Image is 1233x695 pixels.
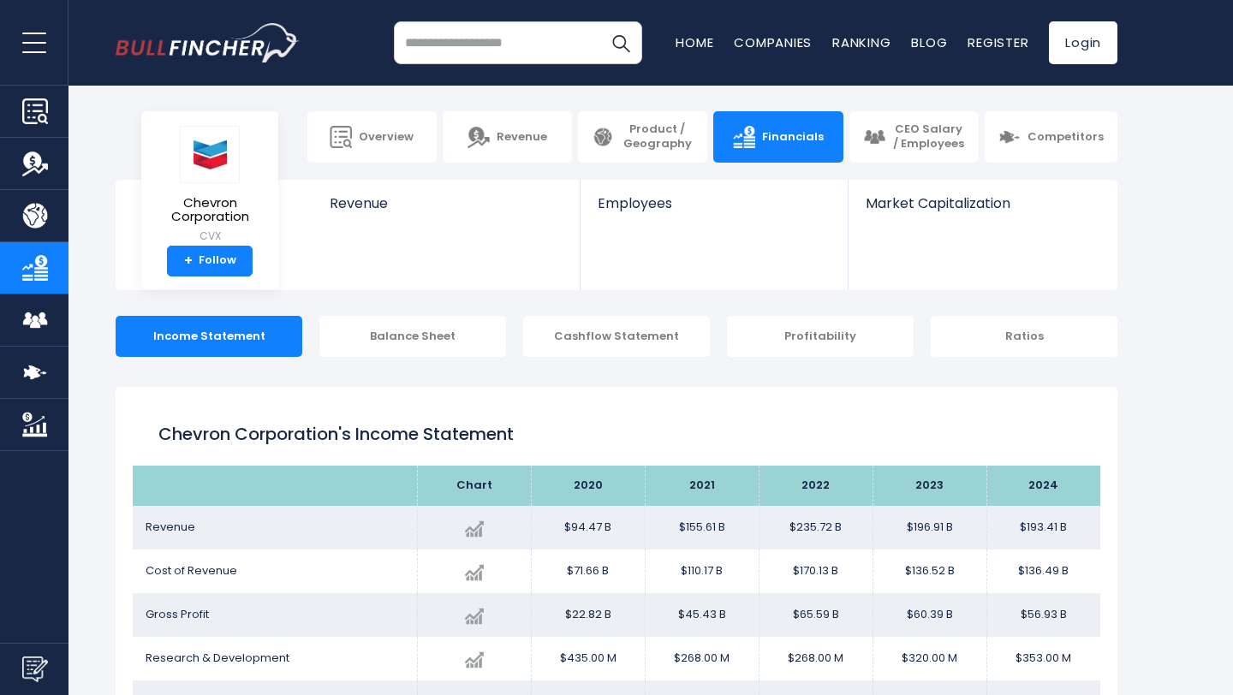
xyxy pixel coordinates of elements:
[873,593,986,637] td: $60.39 B
[359,130,414,145] span: Overview
[116,23,300,62] img: bullfincher logo
[676,33,713,51] a: Home
[727,316,914,357] div: Profitability
[146,562,237,579] span: Cost of Revenue
[762,130,824,145] span: Financials
[307,111,437,163] a: Overview
[873,549,986,593] td: $136.52 B
[1027,130,1104,145] span: Competitors
[986,549,1100,593] td: $136.49 B
[892,122,965,151] span: CEO Salary / Employees
[319,316,506,357] div: Balance Sheet
[986,506,1100,549] td: $193.41 B
[146,519,195,535] span: Revenue
[986,637,1100,680] td: $353.00 M
[759,593,873,637] td: $65.59 B
[146,606,209,622] span: Gross Profit
[759,637,873,680] td: $268.00 M
[155,229,265,244] small: CVX
[154,125,265,246] a: Chevron Corporation CVX
[155,196,265,224] span: Chevron Corporation
[621,122,694,151] span: Product / Geography
[497,130,547,145] span: Revenue
[578,111,707,163] a: Product / Geography
[645,466,759,506] th: 2021
[167,246,253,276] a: +Follow
[443,111,572,163] a: Revenue
[645,549,759,593] td: $110.17 B
[866,195,1099,211] span: Market Capitalization
[873,506,986,549] td: $196.91 B
[931,316,1117,357] div: Ratios
[531,549,645,593] td: $71.66 B
[873,637,986,680] td: $320.00 M
[1049,21,1117,64] a: Login
[873,466,986,506] th: 2023
[645,506,759,549] td: $155.61 B
[531,637,645,680] td: $435.00 M
[849,111,979,163] a: CEO Salary / Employees
[985,111,1117,163] a: Competitors
[599,21,642,64] button: Search
[968,33,1028,51] a: Register
[986,466,1100,506] th: 2024
[531,506,645,549] td: $94.47 B
[713,111,843,163] a: Financials
[581,180,847,241] a: Employees
[531,593,645,637] td: $22.82 B
[832,33,890,51] a: Ranking
[330,195,563,211] span: Revenue
[523,316,710,357] div: Cashflow Statement
[116,316,302,357] div: Income Statement
[184,253,193,269] strong: +
[759,466,873,506] th: 2022
[911,33,947,51] a: Blog
[734,33,812,51] a: Companies
[417,466,531,506] th: Chart
[158,421,1075,447] h1: Chevron Corporation's Income Statement
[598,195,830,211] span: Employees
[759,549,873,593] td: $170.13 B
[313,180,581,241] a: Revenue
[759,506,873,549] td: $235.72 B
[116,23,300,62] a: Go to homepage
[531,466,645,506] th: 2020
[849,180,1116,241] a: Market Capitalization
[986,593,1100,637] td: $56.93 B
[645,637,759,680] td: $268.00 M
[146,650,289,666] span: Research & Development
[645,593,759,637] td: $45.43 B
